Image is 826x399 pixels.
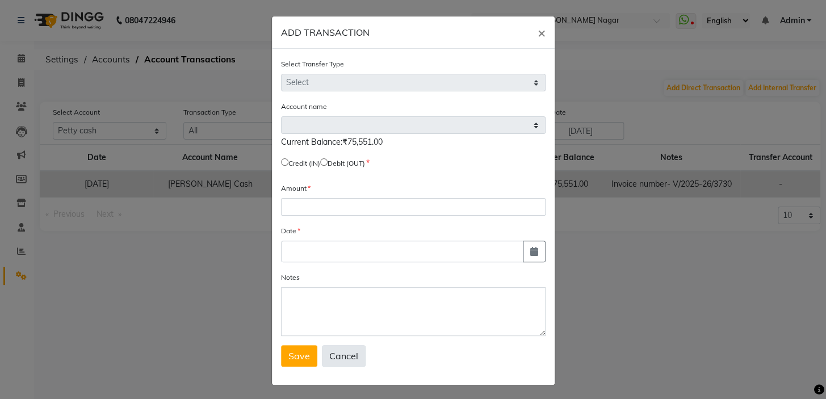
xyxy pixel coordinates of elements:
label: Credit (IN) [288,158,320,169]
label: Date [281,226,300,236]
span: × [538,24,546,41]
button: Close [529,16,555,48]
h6: ADD TRANSACTION [281,26,370,39]
span: Save [288,350,310,362]
button: Cancel [322,345,366,367]
label: Notes [281,272,300,283]
button: Save [281,345,317,367]
label: Select Transfer Type [281,59,344,69]
span: Current Balance:₹75,551.00 [281,137,383,147]
label: Account name [281,102,327,112]
label: Debit (OUT) [328,158,365,169]
label: Amount [281,183,311,194]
